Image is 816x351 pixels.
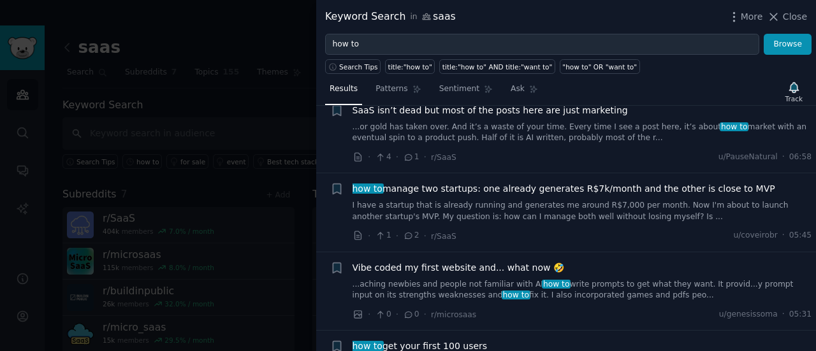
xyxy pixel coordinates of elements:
[439,59,555,74] a: title:"how to" AND title:"want to"
[719,309,778,320] span: u/genesissoma
[375,152,391,163] span: 4
[330,83,358,95] span: Results
[351,183,384,194] span: how to
[353,182,775,196] a: how tomanage two startups: one already generates R$7k/month and the other is close to MVP
[403,152,419,163] span: 1
[783,10,807,24] span: Close
[502,290,530,299] span: how to
[435,79,497,105] a: Sentiment
[560,59,640,74] a: "how to" OR "want to"
[353,122,812,144] a: ...or gold has taken over. And it’s a waste of your time. Every time I see a post here, it’s abou...
[410,11,417,23] span: in
[325,59,381,74] button: Search Tips
[375,83,407,95] span: Patterns
[727,10,763,24] button: More
[353,261,564,275] a: Vibe coded my first website and... what now 🤣
[782,152,785,163] span: ·
[325,9,456,25] div: Keyword Search saas
[781,78,807,105] button: Track
[720,122,748,131] span: how to
[375,230,391,241] span: 1
[789,309,812,320] span: 05:31
[718,152,778,163] span: u/PauseNatural
[403,309,419,320] span: 0
[782,309,785,320] span: ·
[431,153,456,162] span: r/SaaS
[424,229,426,243] span: ·
[403,230,419,241] span: 2
[733,230,777,241] span: u/coveirobr
[388,62,432,71] div: title:"how to"
[767,10,807,24] button: Close
[396,229,398,243] span: ·
[782,230,785,241] span: ·
[368,150,370,164] span: ·
[542,280,571,289] span: how to
[353,104,628,117] a: SaaS isn’t dead but most of the posts here are just marketing
[368,308,370,321] span: ·
[506,79,543,105] a: Ask
[431,310,476,319] span: r/microsaas
[789,152,812,163] span: 06:58
[424,308,426,321] span: ·
[562,62,637,71] div: "how to" OR "want to"
[741,10,763,24] span: More
[764,34,812,55] button: Browse
[353,200,812,222] a: I have a startup that is already running and generates me around R$7,000 per month. Now I'm about...
[396,150,398,164] span: ·
[351,341,384,351] span: how to
[371,79,425,105] a: Patterns
[424,150,426,164] span: ·
[396,308,398,321] span: ·
[339,62,378,71] span: Search Tips
[439,83,479,95] span: Sentiment
[785,94,803,103] div: Track
[353,279,812,301] a: ...aching newbies and people not familiar with AIhow towrite prompts to get what they want. It pr...
[431,232,456,241] span: r/SaaS
[325,34,759,55] input: Try a keyword related to your business
[511,83,525,95] span: Ask
[375,309,391,320] span: 0
[325,79,362,105] a: Results
[789,230,812,241] span: 05:45
[385,59,435,74] a: title:"how to"
[368,229,370,243] span: ·
[442,62,552,71] div: title:"how to" AND title:"want to"
[353,182,775,196] span: manage two startups: one already generates R$7k/month and the other is close to MVP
